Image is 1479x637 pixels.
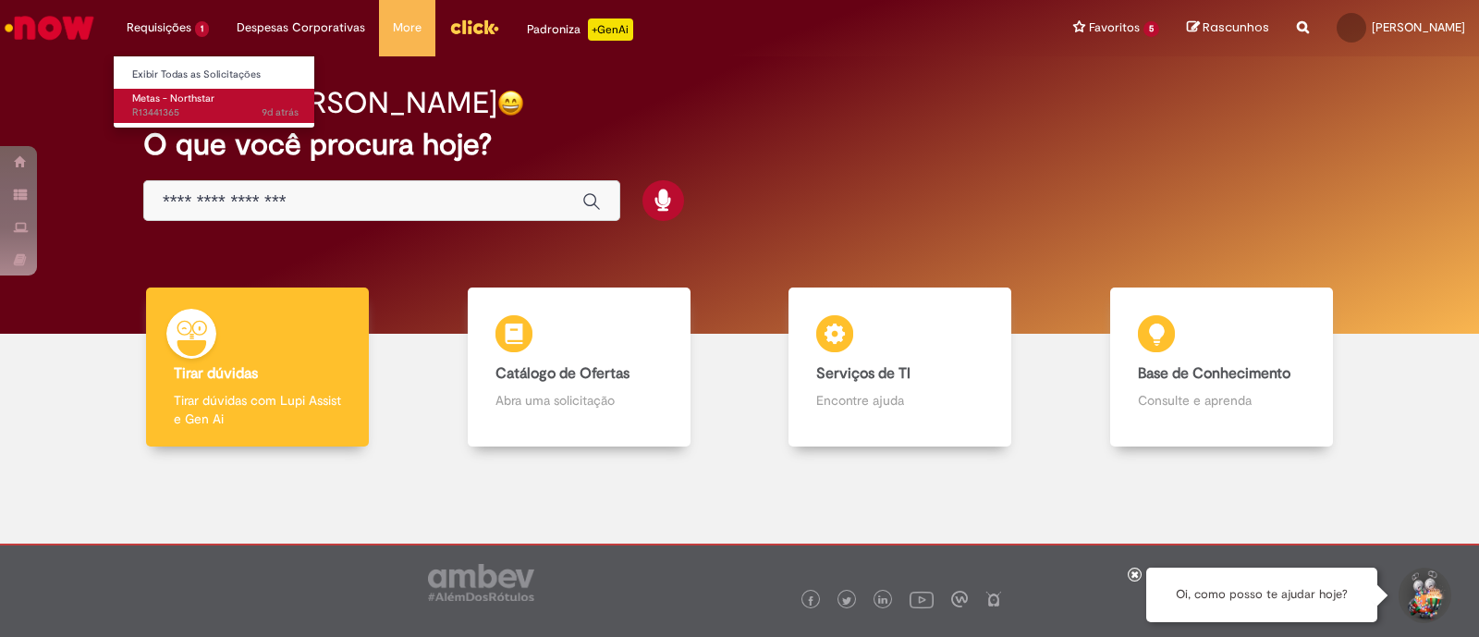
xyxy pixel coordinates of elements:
[449,13,499,41] img: click_logo_yellow_360x200.png
[113,55,315,129] ul: Requisições
[1203,18,1269,36] span: Rascunhos
[842,596,851,606] img: logo_footer_twitter.png
[143,129,1336,161] h2: O que você procura hoje?
[174,391,341,428] p: Tirar dúvidas com Lupi Assist e Gen Ai
[2,9,97,46] img: ServiceNow
[428,564,534,601] img: logo_footer_ambev_rotulo_gray.png
[174,364,258,383] b: Tirar dúvidas
[132,92,214,105] span: Metas - Northstar
[497,90,524,116] img: happy-face.png
[495,364,629,383] b: Catálogo de Ofertas
[910,587,934,611] img: logo_footer_youtube.png
[1138,391,1305,410] p: Consulte e aprenda
[132,105,299,120] span: R13441365
[1061,288,1383,447] a: Base de Conhecimento Consulte e aprenda
[1187,19,1269,37] a: Rascunhos
[97,288,419,447] a: Tirar dúvidas Tirar dúvidas com Lupi Assist e Gen Ai
[114,89,317,123] a: Aberto R13441365 : Metas - Northstar
[739,288,1061,447] a: Serviços de TI Encontre ajuda
[237,18,365,37] span: Despesas Corporativas
[1089,18,1140,37] span: Favoritos
[143,87,497,119] h2: Bom dia, [PERSON_NAME]
[419,288,740,447] a: Catálogo de Ofertas Abra uma solicitação
[816,364,911,383] b: Serviços de TI
[195,21,209,37] span: 1
[878,595,887,606] img: logo_footer_linkedin.png
[527,18,633,41] div: Padroniza
[127,18,191,37] span: Requisições
[1138,364,1290,383] b: Base de Conhecimento
[588,18,633,41] p: +GenAi
[1143,21,1159,37] span: 5
[1396,568,1451,623] button: Iniciar Conversa de Suporte
[1146,568,1377,622] div: Oi, como posso te ajudar hoje?
[262,105,299,119] span: 9d atrás
[262,105,299,119] time: 22/08/2025 20:22:23
[816,391,984,410] p: Encontre ajuda
[951,591,968,607] img: logo_footer_workplace.png
[1372,19,1465,35] span: [PERSON_NAME]
[806,596,815,606] img: logo_footer_facebook.png
[114,65,317,85] a: Exibir Todas as Solicitações
[495,391,663,410] p: Abra uma solicitação
[985,591,1002,607] img: logo_footer_naosei.png
[393,18,422,37] span: More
